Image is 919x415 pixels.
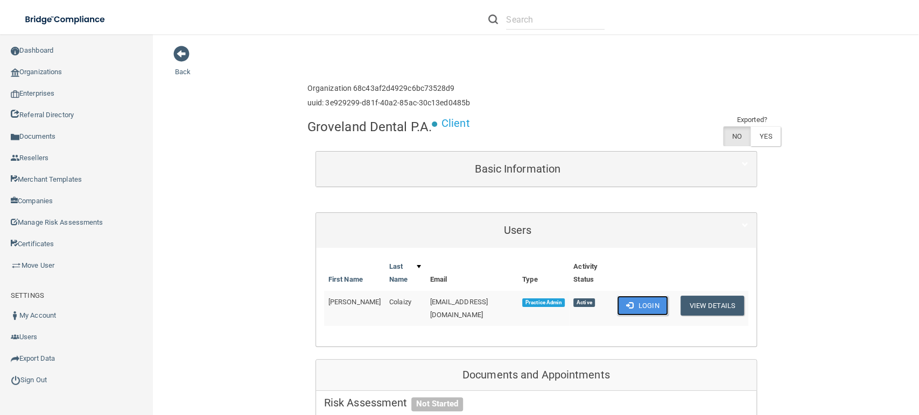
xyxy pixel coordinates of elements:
[11,311,19,320] img: ic_user_dark.df1a06c3.png
[174,55,190,76] a: Back
[411,397,463,411] span: Not Started
[16,9,115,31] img: bridge_compliance_login_screen.278c3ca4.svg
[11,333,19,341] img: icon-users.e205127d.png
[324,224,712,236] h5: Users
[506,10,605,30] input: Search
[441,113,470,133] p: Client
[11,133,19,141] img: icon-documents.8dae5593.png
[488,15,498,24] img: ic-search.3b580494.png
[324,397,748,409] h5: Risk Assessment
[328,298,381,306] span: [PERSON_NAME]
[573,298,595,307] span: Active
[389,260,421,286] a: Last Name
[425,256,518,291] th: Email
[518,256,569,291] th: Type
[681,296,744,316] button: View Details
[430,298,488,319] span: [EMAIL_ADDRESS][DOMAIN_NAME]
[11,154,19,162] img: ic_reseller.de258add.png
[324,218,748,242] a: Users
[307,99,470,107] h6: uuid: 3e929299-d81f-40a2-85ac-30c13ed0485b
[11,260,22,271] img: briefcase.64adab9b.png
[316,360,756,391] div: Documents and Appointments
[11,354,19,363] img: icon-export.b9366987.png
[328,273,363,286] a: First Name
[11,90,19,98] img: enterprise.0d942306.png
[723,126,750,146] label: NO
[11,375,20,385] img: ic_power_dark.7ecde6b1.png
[324,163,712,175] h5: Basic Information
[307,84,470,92] h6: Organization 68c43af2d4929c6bc73528d9
[11,68,19,77] img: organization-icon.f8decf85.png
[569,256,613,291] th: Activity Status
[307,120,432,134] h4: Groveland Dental P.A.
[617,296,668,316] button: Login
[11,289,44,302] label: SETTINGS
[750,126,781,146] label: YES
[11,47,19,55] img: ic_dashboard_dark.d01f4a41.png
[324,157,748,181] a: Basic Information
[723,113,781,126] td: Exported?
[522,298,565,307] span: Practice Admin
[389,298,411,306] span: Colaizy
